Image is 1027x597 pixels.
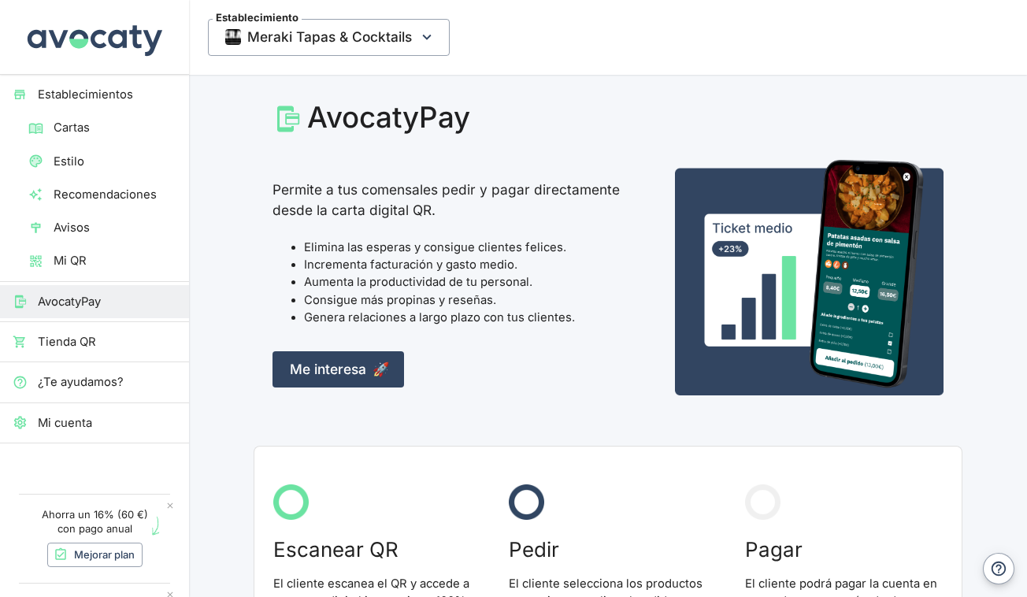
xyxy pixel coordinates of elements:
span: Recomendaciones [54,186,176,203]
img: Thumbnail [225,29,241,45]
span: Estilo [54,153,176,170]
a: Me interesa🚀 [273,351,404,387]
span: Mi cuenta [38,414,176,432]
h3: Pedir [509,537,706,562]
span: Tienda QR [38,333,176,350]
img: Circulo gris [745,484,780,520]
span: ¿Te ayudamos? [38,373,176,391]
img: Captura de pedir desde la carta QR en un móvil [675,160,944,395]
span: Mi QR [54,252,176,269]
a: Mejorar plan [47,543,143,567]
img: Circulo verde [273,484,309,520]
li: Elimina las esperas y consigue clientes felices. [304,239,575,256]
span: AvocatyPay [38,293,176,310]
li: Aumenta la productividad de tu personal. [304,273,575,291]
button: Ayuda y contacto [983,553,1014,584]
li: Consigue más propinas y reseñas. [304,291,575,309]
button: EstablecimientoThumbnailMeraki Tapas & Cocktails [208,19,450,55]
span: 🚀 [373,358,390,381]
div: AvocatyPay [307,100,470,135]
span: Establecimientos [38,86,176,103]
li: Incrementa facturación y gasto medio. [304,256,575,273]
p: Permite a tus comensales pedir y pagar directamente desde la carta digital QR. [273,180,637,221]
img: Circulo azul [509,484,544,520]
span: Meraki Tapas & Cocktails [247,25,412,49]
span: Avisos [54,219,176,236]
span: Meraki Tapas & Cocktails [208,19,450,55]
h3: Pagar [745,537,943,562]
h3: Escanear QR [273,537,471,562]
li: Genera relaciones a largo plazo con tus clientes. [304,309,575,326]
span: Establecimiento [213,13,302,23]
p: Ahorra un 16% (60 €) con pago anual [39,507,151,536]
span: Cartas [54,119,176,136]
